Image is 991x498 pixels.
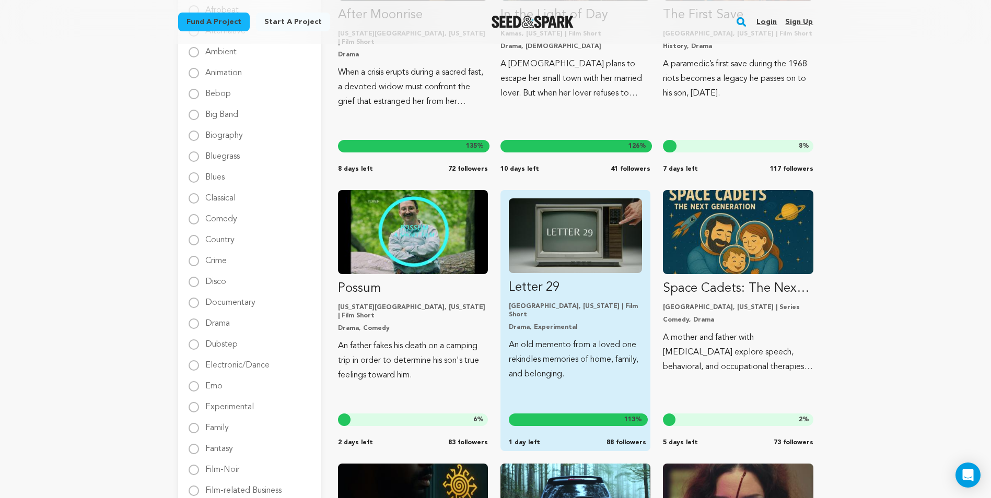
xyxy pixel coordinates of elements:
[205,123,243,140] label: Biography
[448,165,488,173] span: 72 followers
[473,417,477,423] span: 6
[338,280,488,297] p: Possum
[628,142,646,150] span: %
[338,324,488,333] p: Drama, Comedy
[205,248,227,265] label: Crime
[205,353,270,370] label: Electronic/Dance
[205,374,223,390] label: Emo
[770,165,813,173] span: 117 followers
[205,102,238,119] label: Big Band
[785,14,813,30] a: Sign up
[799,417,802,423] span: 2
[205,416,229,432] label: Family
[205,81,231,98] label: Bebop
[338,339,488,383] p: An father fakes his death on a camping trip in order to determine his son's true feelings toward ...
[205,290,255,307] label: Documentary
[178,13,250,31] a: Fund a project
[799,142,809,150] span: %
[624,417,635,423] span: 113
[338,65,488,109] p: When a crisis erupts during a sacred fast, a devoted widow must confront the grief that estranged...
[799,416,809,424] span: %
[628,143,639,149] span: 126
[663,303,813,312] p: [GEOGRAPHIC_DATA], [US_STATE] | Series
[205,207,237,223] label: Comedy
[205,269,226,286] label: Disco
[509,198,642,382] a: Fund Letter 29
[466,142,484,150] span: %
[338,190,488,383] a: Fund Possum
[492,16,574,28] a: Seed&Spark Homepage
[256,13,330,31] a: Start a project
[663,280,813,297] p: Space Cadets: The Next Generation
[473,416,484,424] span: %
[492,16,574,28] img: Seed&Spark Logo Dark Mode
[205,40,237,56] label: Ambient
[338,165,373,173] span: 8 days left
[338,51,488,59] p: Drama
[663,190,813,374] a: Fund Space Cadets: The Next Generation
[466,143,477,149] span: 135
[663,330,813,374] p: A mother and father with [MEDICAL_DATA] explore speech, behavioral, and occupational therapies af...
[205,61,242,77] label: Animation
[509,338,642,382] p: An old memento from a loved one rekindles memories of home, family, and belonging.
[205,395,254,411] label: Experimental
[611,165,650,173] span: 41 followers
[955,463,981,488] div: Open Intercom Messenger
[509,302,642,319] p: [GEOGRAPHIC_DATA], [US_STATE] | Film Short
[509,438,540,447] span: 1 day left
[205,457,240,474] label: Film-Noir
[205,478,282,495] label: Film-related Business
[663,165,698,173] span: 7 days left
[500,42,650,51] p: Drama, [DEMOGRAPHIC_DATA]
[205,186,236,203] label: Classical
[663,57,813,101] p: A paramedic’s first save during the 1968 riots becomes a legacy he passes on to his son, [DATE].
[205,144,240,161] label: Bluegrass
[663,316,813,324] p: Comedy, Drama
[799,143,802,149] span: 8
[509,323,642,331] p: Drama, Experimental
[448,438,488,447] span: 83 followers
[205,436,233,453] label: Fantasy
[205,311,230,328] label: Drama
[663,42,813,51] p: History, Drama
[663,438,698,447] span: 5 days left
[624,416,642,424] span: %
[338,303,488,320] p: [US_STATE][GEOGRAPHIC_DATA], [US_STATE] | Film Short
[509,279,642,296] p: Letter 29
[607,438,646,447] span: 88 followers
[205,165,225,182] label: Blues
[774,438,813,447] span: 73 followers
[205,332,238,349] label: Dubstep
[500,165,539,173] span: 10 days left
[338,438,373,447] span: 2 days left
[500,57,650,101] p: A [DEMOGRAPHIC_DATA] plans to escape her small town with her married lover. But when her lover re...
[756,14,777,30] a: Login
[205,228,235,244] label: Country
